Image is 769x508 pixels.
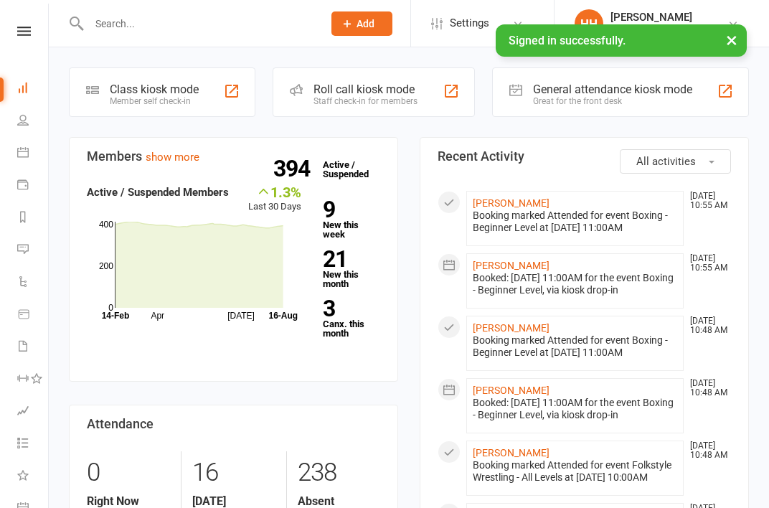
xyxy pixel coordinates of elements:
[87,149,380,164] h3: Members
[636,155,696,168] span: All activities
[610,24,713,37] div: [PERSON_NAME] MMA
[683,316,730,335] time: [DATE] 10:48 AM
[146,151,199,164] a: show more
[620,149,731,174] button: All activities
[683,379,730,398] time: [DATE] 10:48 AM
[323,298,374,319] strong: 3
[610,11,713,24] div: [PERSON_NAME]
[473,272,677,296] div: Booked: [DATE] 11:00AM for the event Boxing - Beginner Level, via kiosk drop-in
[87,494,170,508] strong: Right Now
[473,210,677,234] div: Booking marked Attended for event Boxing - Beginner Level at [DATE] 11:00AM
[17,396,49,428] a: Assessments
[192,451,275,494] div: 16
[450,7,489,39] span: Settings
[316,149,379,189] a: 394Active / Suspended
[683,192,730,210] time: [DATE] 10:55 AM
[17,202,49,235] a: Reports
[323,248,374,270] strong: 21
[357,18,374,29] span: Add
[17,461,49,493] a: What's New
[473,459,677,484] div: Booking marked Attended for event Folkstyle Wrestling - All Levels at [DATE] 10:00AM
[575,9,603,38] div: HH
[313,96,417,106] div: Staff check-in for members
[323,199,374,220] strong: 9
[473,260,549,271] a: [PERSON_NAME]
[17,73,49,105] a: Dashboard
[87,186,229,199] strong: Active / Suspended Members
[298,451,380,494] div: 238
[17,105,49,138] a: People
[473,385,549,396] a: [PERSON_NAME]
[473,447,549,458] a: [PERSON_NAME]
[87,451,170,494] div: 0
[248,184,301,215] div: Last 30 Days
[17,170,49,202] a: Payments
[719,24,745,55] button: ×
[331,11,392,36] button: Add
[683,441,730,460] time: [DATE] 10:48 AM
[85,14,313,34] input: Search...
[110,83,199,96] div: Class kiosk mode
[110,96,199,106] div: Member self check-in
[273,158,316,179] strong: 394
[323,248,380,288] a: 21New this month
[192,494,275,508] strong: [DATE]
[473,334,677,359] div: Booking marked Attended for event Boxing - Beginner Level at [DATE] 11:00AM
[683,254,730,273] time: [DATE] 10:55 AM
[323,298,380,338] a: 3Canx. this month
[17,138,49,170] a: Calendar
[248,184,301,199] div: 1.3%
[509,34,626,47] span: Signed in successfully.
[313,83,417,96] div: Roll call kiosk mode
[87,417,380,431] h3: Attendance
[298,494,380,508] strong: Absent
[533,83,692,96] div: General attendance kiosk mode
[17,299,49,331] a: Product Sales
[473,322,549,334] a: [PERSON_NAME]
[533,96,692,106] div: Great for the front desk
[438,149,731,164] h3: Recent Activity
[473,397,677,421] div: Booked: [DATE] 11:00AM for the event Boxing - Beginner Level, via kiosk drop-in
[473,197,549,209] a: [PERSON_NAME]
[323,199,380,239] a: 9New this week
